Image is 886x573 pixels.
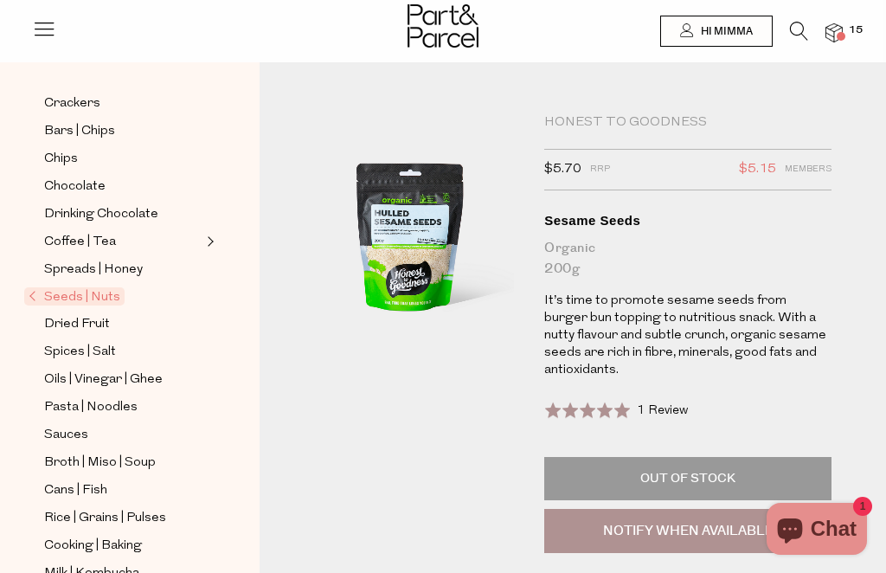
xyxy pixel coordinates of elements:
[544,509,831,554] button: Notify When Available
[44,508,166,529] span: Rice | Grains | Pulses
[44,341,202,363] a: Spices | Salt
[44,507,202,529] a: Rice | Grains | Pulses
[44,259,202,280] a: Spreads | Honey
[660,16,773,47] a: Hi Mimma
[590,158,610,181] span: RRP
[44,369,202,390] a: Oils | Vinegar | Ghee
[44,396,202,418] a: Pasta | Noodles
[44,452,202,473] a: Broth | Miso | Soup
[44,453,156,473] span: Broth | Miso | Soup
[44,93,202,114] a: Crackers
[697,24,753,39] span: Hi Mimma
[825,23,843,42] a: 15
[44,424,202,446] a: Sauces
[311,114,514,345] img: Sesame Seeds
[739,158,776,181] span: $5.15
[637,404,688,417] span: 1 Review
[44,480,202,501] a: Cans | Fish
[44,120,202,142] a: Bars | Chips
[544,293,831,379] p: It’s time to promote sesame seeds from burger bun topping to nutritious snack. With a nutty flavo...
[29,286,202,307] a: Seeds | Nuts
[202,231,215,252] button: Expand/Collapse Coffee | Tea
[44,149,78,170] span: Chips
[44,93,100,114] span: Crackers
[44,177,106,197] span: Chocolate
[44,535,202,557] a: Cooking | Baking
[544,238,831,280] div: Organic 200g
[544,457,831,500] p: Out of Stock
[44,204,158,225] span: Drinking Chocolate
[44,342,116,363] span: Spices | Salt
[44,480,107,501] span: Cans | Fish
[44,536,142,557] span: Cooking | Baking
[844,23,867,38] span: 15
[44,176,202,197] a: Chocolate
[544,114,831,132] div: Honest to Goodness
[44,203,202,225] a: Drinking Chocolate
[544,212,831,229] div: Sesame Seeds
[761,503,872,559] inbox-online-store-chat: Shopify online store chat
[44,260,143,280] span: Spreads | Honey
[544,158,581,181] span: $5.70
[24,287,125,306] span: Seeds | Nuts
[44,232,116,253] span: Coffee | Tea
[44,370,163,390] span: Oils | Vinegar | Ghee
[44,121,115,142] span: Bars | Chips
[44,313,202,335] a: Dried Fruit
[44,397,138,418] span: Pasta | Noodles
[44,231,202,253] a: Coffee | Tea
[44,425,88,446] span: Sauces
[785,158,831,181] span: Members
[44,314,110,335] span: Dried Fruit
[408,4,478,48] img: Part&Parcel
[44,148,202,170] a: Chips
